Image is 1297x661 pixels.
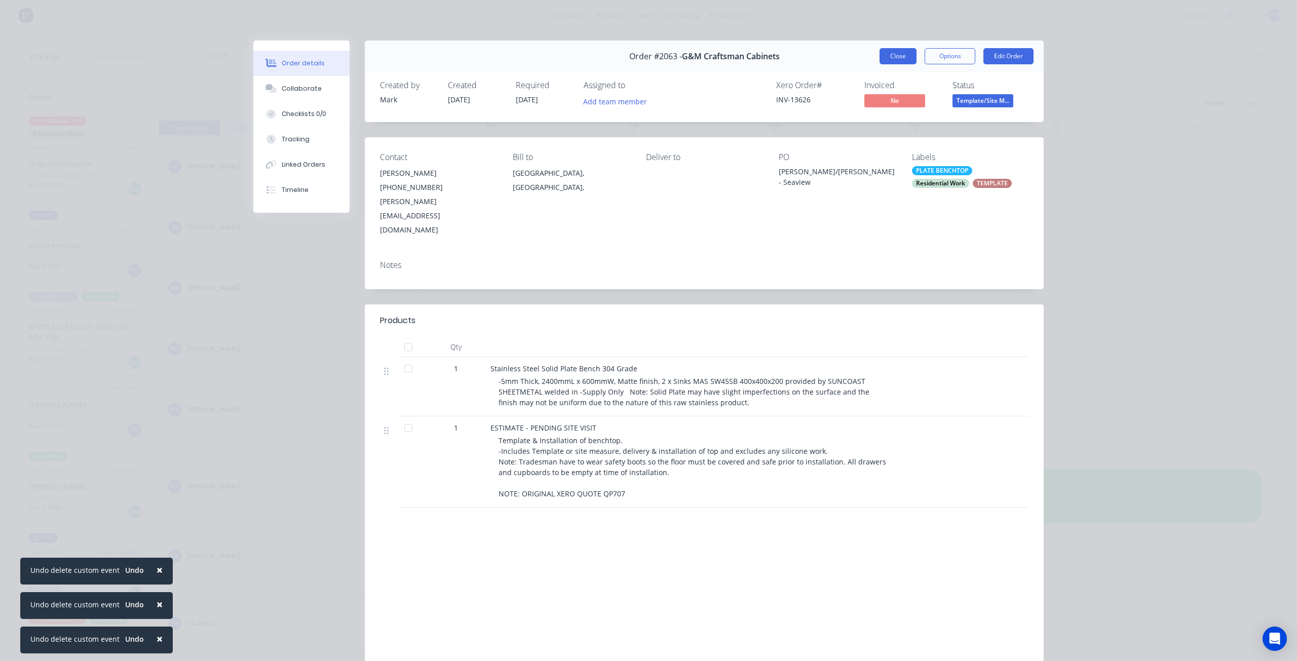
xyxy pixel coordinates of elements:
[282,59,325,68] div: Order details
[513,166,629,199] div: [GEOGRAPHIC_DATA], [GEOGRAPHIC_DATA],
[454,422,458,433] span: 1
[880,48,917,64] button: Close
[253,177,350,203] button: Timeline
[157,563,163,577] span: ×
[646,152,762,162] div: Deliver to
[253,127,350,152] button: Tracking
[380,315,415,327] div: Products
[983,48,1034,64] button: Edit Order
[925,48,975,64] button: Options
[426,337,486,357] div: Qty
[513,166,629,195] div: [GEOGRAPHIC_DATA], [GEOGRAPHIC_DATA],
[516,81,571,90] div: Required
[779,152,895,162] div: PO
[629,52,682,61] span: Order #2063 -
[912,179,969,188] div: Residential Work
[120,632,149,647] button: Undo
[120,563,149,578] button: Undo
[282,84,322,93] div: Collaborate
[490,364,637,373] span: Stainless Steel Solid Plate Bench 304 Grade
[448,81,504,90] div: Created
[380,166,497,237] div: [PERSON_NAME][PHONE_NUMBER][PERSON_NAME][EMAIL_ADDRESS][DOMAIN_NAME]
[912,152,1028,162] div: Labels
[912,166,972,175] div: PLATE BENCHTOP
[282,160,325,169] div: Linked Orders
[120,597,149,612] button: Undo
[282,135,310,144] div: Tracking
[30,565,120,575] div: Undo delete custom event
[973,179,1012,188] div: TEMPLATE
[380,260,1028,270] div: Notes
[516,95,538,104] span: [DATE]
[513,152,629,162] div: Bill to
[499,436,888,498] span: Template & Installation of benchtop. -Includes Template or site measure, delivery & installation ...
[1263,627,1287,651] div: Open Intercom Messenger
[380,180,497,195] div: [PHONE_NUMBER]
[30,634,120,644] div: Undo delete custom event
[157,597,163,611] span: ×
[584,81,685,90] div: Assigned to
[779,166,895,187] div: [PERSON_NAME]/[PERSON_NAME] - Seaview
[380,94,436,105] div: Mark
[952,94,1013,107] span: Template/Site M...
[776,81,852,90] div: Xero Order #
[952,94,1013,109] button: Template/Site M...
[30,599,120,610] div: Undo delete custom event
[380,81,436,90] div: Created by
[864,94,925,107] span: No
[682,52,780,61] span: G&M Craftsman Cabinets
[864,81,940,90] div: Invoiced
[157,632,163,646] span: ×
[584,94,653,108] button: Add team member
[776,94,852,105] div: INV-13626
[282,109,326,119] div: Checklists 0/0
[146,627,173,651] button: Close
[448,95,470,104] span: [DATE]
[253,152,350,177] button: Linked Orders
[380,166,497,180] div: [PERSON_NAME]
[146,592,173,616] button: Close
[253,76,350,101] button: Collaborate
[253,101,350,127] button: Checklists 0/0
[578,94,653,108] button: Add team member
[380,152,497,162] div: Contact
[952,81,1028,90] div: Status
[380,195,497,237] div: [PERSON_NAME][EMAIL_ADDRESS][DOMAIN_NAME]
[282,185,309,195] div: Timeline
[454,363,458,374] span: 1
[490,423,596,433] span: ESTIMATE - PENDING SITE VISIT
[253,51,350,76] button: Order details
[146,558,173,582] button: Close
[499,376,871,407] span: -5mm Thick, 2400mmL x 600mmW, Matte finish, 2 x Sinks MAS SW45SB 400x400x200 provided by SUNCOAST...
